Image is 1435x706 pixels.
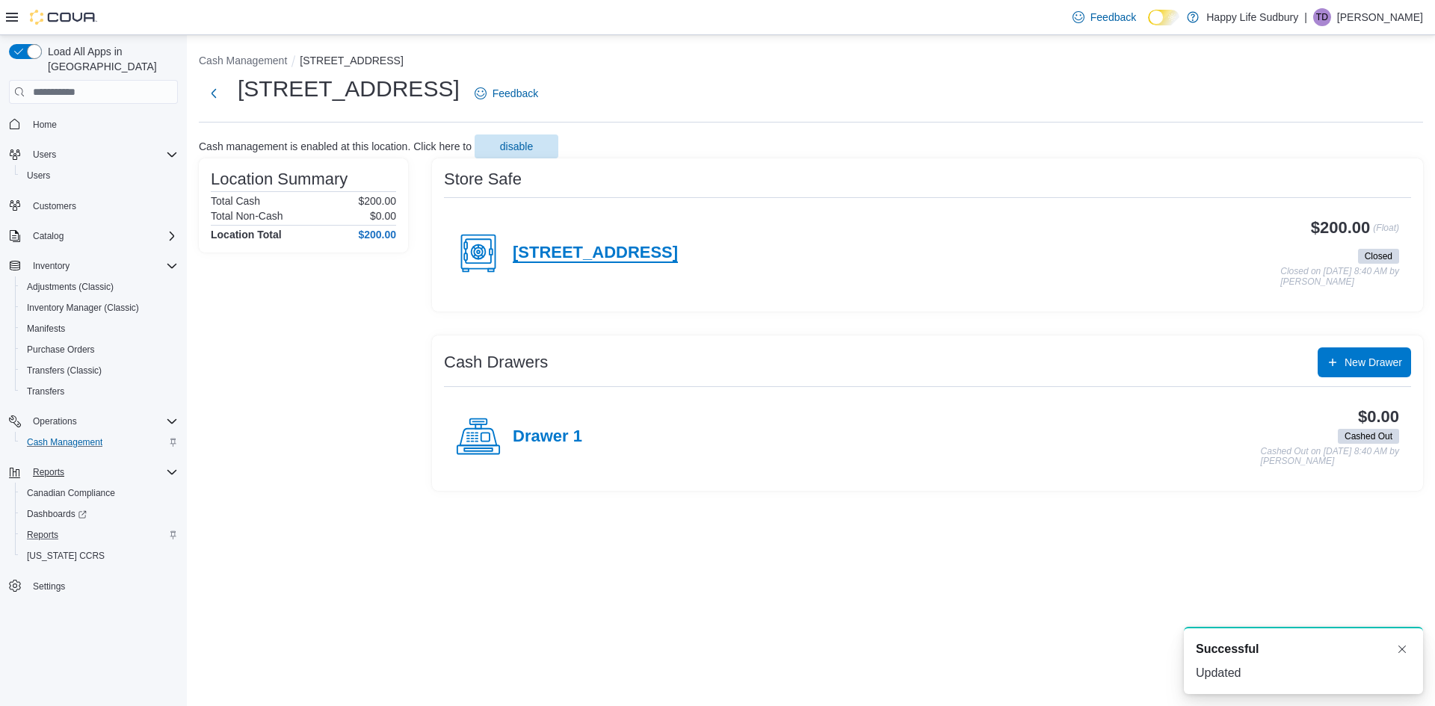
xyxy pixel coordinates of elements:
div: Notification [1196,640,1411,658]
span: Washington CCRS [21,547,178,565]
button: Reports [15,524,184,545]
button: Settings [3,575,184,597]
span: Customers [33,200,76,212]
span: Operations [27,412,178,430]
span: Manifests [27,323,65,335]
span: Closed [1365,250,1392,263]
span: Reports [27,529,58,541]
span: Canadian Compliance [21,484,178,502]
p: Cashed Out on [DATE] 8:40 AM by [PERSON_NAME] [1261,447,1399,467]
button: Reports [3,462,184,483]
h3: Location Summary [211,170,348,188]
button: Users [27,146,62,164]
h4: Location Total [211,229,282,241]
button: Transfers [15,381,184,402]
span: Closed [1358,249,1399,264]
button: Adjustments (Classic) [15,276,184,297]
h3: $0.00 [1358,408,1399,426]
p: Closed on [DATE] 8:40 AM by [PERSON_NAME] [1280,267,1399,287]
span: Catalog [27,227,178,245]
a: Purchase Orders [21,341,101,359]
span: Users [21,167,178,185]
span: TD [1316,8,1328,26]
p: Cash management is enabled at this location. Click here to [199,140,472,152]
h6: Total Non-Cash [211,210,283,222]
p: | [1304,8,1307,26]
button: Cash Management [15,432,184,453]
button: Inventory [3,256,184,276]
button: Transfers (Classic) [15,360,184,381]
p: Happy Life Sudbury [1206,8,1298,26]
span: Purchase Orders [21,341,178,359]
span: Settings [33,580,65,592]
button: Catalog [3,226,184,247]
span: Users [27,146,178,164]
span: Users [33,149,56,161]
div: Updated [1196,664,1411,682]
span: Adjustments (Classic) [21,278,178,296]
a: Feedback [1067,2,1142,32]
nav: Complex example [9,107,178,636]
a: Settings [27,578,71,595]
input: Dark Mode [1148,10,1179,25]
span: disable [500,139,533,154]
span: Transfers (Classic) [21,362,178,380]
span: Canadian Compliance [27,487,115,499]
button: Next [199,78,229,108]
button: disable [475,134,558,158]
button: Cash Management [199,55,287,66]
button: Customers [3,195,184,217]
span: Home [33,119,57,131]
span: Settings [27,577,178,595]
button: Purchase Orders [15,339,184,360]
span: Inventory Manager (Classic) [21,299,178,317]
button: Catalog [27,227,70,245]
button: Manifests [15,318,184,339]
span: New Drawer [1345,355,1402,370]
span: Users [27,170,50,182]
a: Dashboards [21,505,93,523]
span: Catalog [33,230,64,242]
a: Adjustments (Classic) [21,278,120,296]
button: Users [15,165,184,186]
a: Feedback [469,78,544,108]
span: Inventory Manager (Classic) [27,302,139,314]
span: Dark Mode [1148,25,1149,26]
button: New Drawer [1318,347,1411,377]
h1: [STREET_ADDRESS] [238,74,460,104]
span: Cashed Out [1338,429,1399,444]
p: $200.00 [358,195,396,207]
button: Dismiss toast [1393,640,1411,658]
span: Inventory [27,257,178,275]
span: Cash Management [21,433,178,451]
a: Customers [27,197,82,215]
button: Operations [3,411,184,432]
span: Load All Apps in [GEOGRAPHIC_DATA] [42,44,178,74]
p: [PERSON_NAME] [1337,8,1423,26]
span: Manifests [21,320,178,338]
span: Customers [27,196,178,215]
button: Users [3,144,184,165]
a: Inventory Manager (Classic) [21,299,145,317]
span: Transfers [27,385,64,397]
span: Adjustments (Classic) [27,281,114,293]
div: Trevor Drouin [1313,8,1331,26]
button: Inventory [27,257,75,275]
span: Purchase Orders [27,344,95,356]
p: $0.00 [370,210,396,222]
nav: An example of EuiBreadcrumbs [199,53,1423,71]
span: Successful [1196,640,1259,658]
a: Canadian Compliance [21,484,121,502]
span: Operations [33,415,77,427]
button: Home [3,113,184,134]
a: Reports [21,526,64,544]
h3: Cash Drawers [444,353,548,371]
span: Cashed Out [1345,430,1392,443]
span: Feedback [1090,10,1136,25]
button: Reports [27,463,70,481]
h4: $200.00 [358,229,396,241]
span: [US_STATE] CCRS [27,550,105,562]
button: Canadian Compliance [15,483,184,504]
span: Home [27,114,178,133]
a: [US_STATE] CCRS [21,547,111,565]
